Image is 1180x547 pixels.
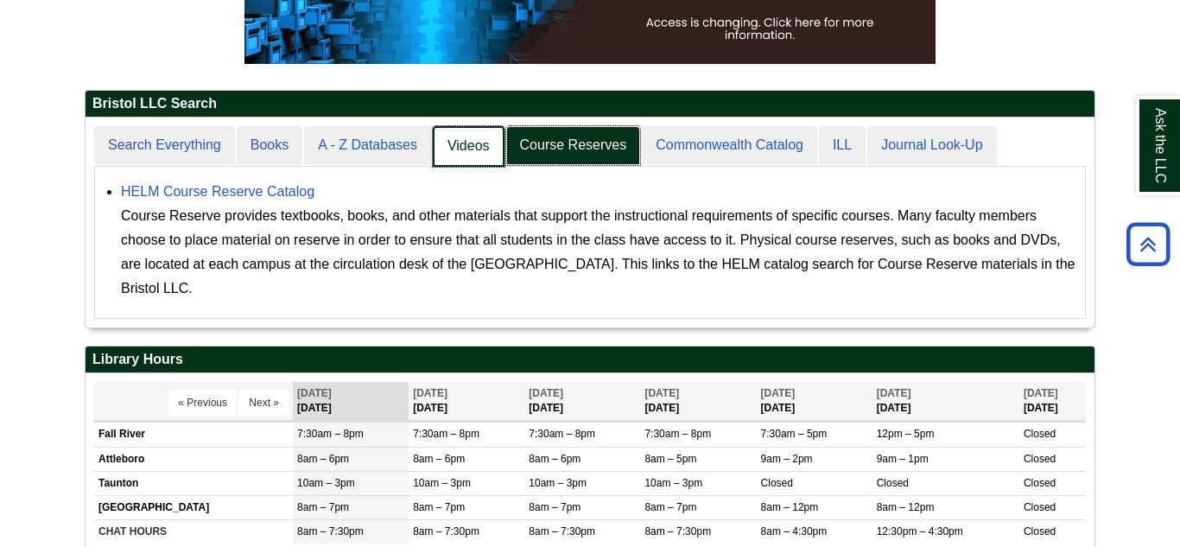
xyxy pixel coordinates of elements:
[877,453,929,465] span: 9am – 1pm
[529,453,580,465] span: 8am – 6pm
[413,501,465,513] span: 8am – 7pm
[761,453,813,465] span: 9am – 2pm
[433,126,504,167] a: Videos
[644,428,711,440] span: 7:30am – 8pm
[761,477,793,489] span: Closed
[1024,525,1056,537] span: Closed
[877,387,911,399] span: [DATE]
[529,477,587,489] span: 10am – 3pm
[1024,477,1056,489] span: Closed
[413,387,447,399] span: [DATE]
[168,390,237,416] button: « Previous
[297,428,364,440] span: 7:30am – 8pm
[293,382,409,421] th: [DATE]
[413,453,465,465] span: 8am – 6pm
[872,382,1019,421] th: [DATE]
[413,525,479,537] span: 8am – 7:30pm
[877,428,935,440] span: 12pm – 5pm
[529,525,595,537] span: 8am – 7:30pm
[1120,232,1176,256] a: Back to Top
[506,126,641,165] a: Course Reserves
[94,520,293,544] td: CHAT HOURS
[877,477,909,489] span: Closed
[877,525,963,537] span: 12:30pm – 4:30pm
[121,184,314,199] a: HELM Course Reserve Catalog
[867,126,996,165] a: Journal Look-Up
[297,453,349,465] span: 8am – 6pm
[1019,382,1086,421] th: [DATE]
[94,423,293,447] td: Fall River
[237,126,302,165] a: Books
[761,428,828,440] span: 7:30am – 5pm
[529,501,580,513] span: 8am – 7pm
[1024,501,1056,513] span: Closed
[304,126,431,165] a: A - Z Databases
[644,525,711,537] span: 8am – 7:30pm
[644,387,679,399] span: [DATE]
[877,501,935,513] span: 8am – 12pm
[1024,428,1056,440] span: Closed
[413,428,479,440] span: 7:30am – 8pm
[86,347,1094,373] h2: Library Hours
[529,387,563,399] span: [DATE]
[94,471,293,495] td: Taunton
[409,382,524,421] th: [DATE]
[239,390,289,416] button: Next »
[1024,387,1058,399] span: [DATE]
[644,453,696,465] span: 8am – 5pm
[642,126,817,165] a: Commonwealth Catalog
[86,91,1094,118] h2: Bristol LLC Search
[529,428,595,440] span: 7:30am – 8pm
[94,447,293,471] td: Attleboro
[524,382,640,421] th: [DATE]
[644,477,702,489] span: 10am – 3pm
[757,382,872,421] th: [DATE]
[819,126,866,165] a: ILL
[94,495,293,519] td: [GEOGRAPHIC_DATA]
[1024,453,1056,465] span: Closed
[297,501,349,513] span: 8am – 7pm
[640,382,756,421] th: [DATE]
[94,126,235,165] a: Search Everything
[761,525,828,537] span: 8am – 4:30pm
[297,387,332,399] span: [DATE]
[297,525,364,537] span: 8am – 7:30pm
[413,477,471,489] span: 10am – 3pm
[761,387,796,399] span: [DATE]
[644,501,696,513] span: 8am – 7pm
[121,204,1076,301] div: Course Reserve provides textbooks, books, and other materials that support the instructional requ...
[761,501,819,513] span: 8am – 12pm
[297,477,355,489] span: 10am – 3pm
